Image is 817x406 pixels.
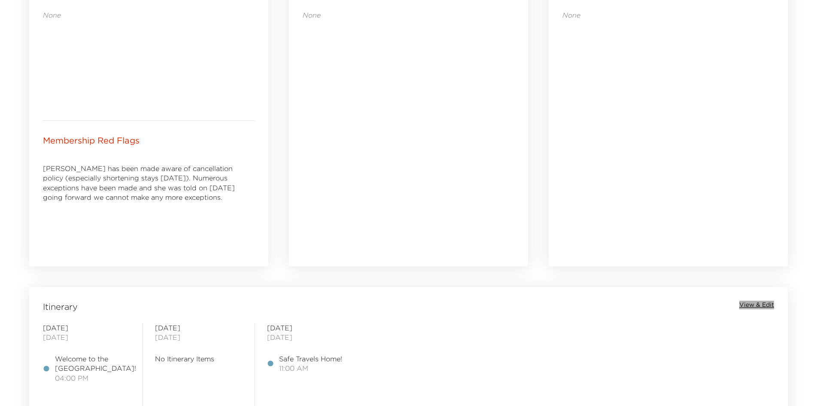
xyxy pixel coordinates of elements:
span: [DATE] [43,323,131,333]
span: [DATE] [155,323,243,333]
span: 11:00 AM [279,363,342,373]
p: [PERSON_NAME] has been made aware of cancellation policy (especially shortening stays [DATE]). Nu... [43,164,255,202]
span: [DATE] [43,333,131,342]
p: Membership Red Flags [43,134,140,147]
span: Itinerary [43,301,78,313]
span: [DATE] [155,333,243,342]
span: [DATE] [267,323,355,333]
span: [DATE] [267,333,355,342]
p: None [562,10,774,20]
span: 04:00 PM [55,373,136,383]
p: None [43,10,255,20]
button: View & Edit [739,301,774,309]
span: Safe Travels Home! [279,354,342,363]
span: No Itinerary Items [155,354,243,363]
span: Welcome to the [GEOGRAPHIC_DATA]! [55,354,136,373]
p: None [303,10,514,20]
